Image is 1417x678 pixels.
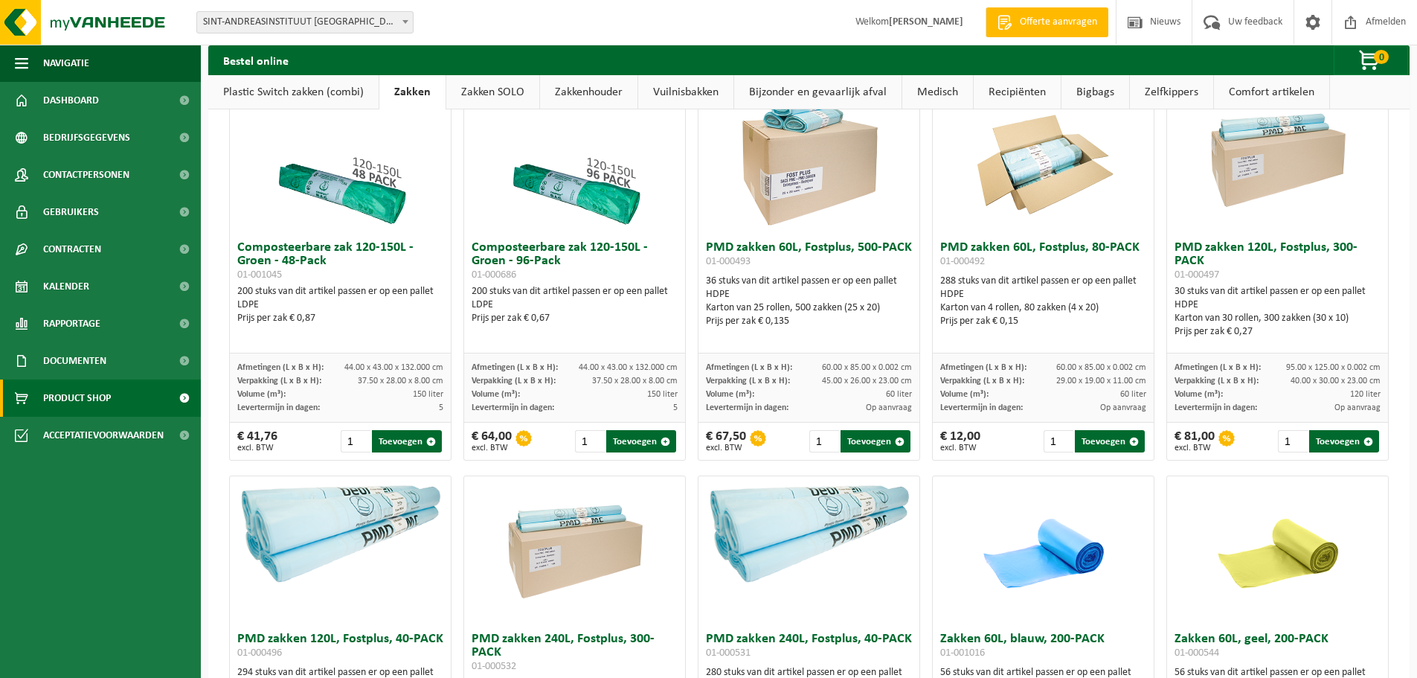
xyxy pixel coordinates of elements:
[986,7,1108,37] a: Offerte aanvragen
[472,633,678,673] h3: PMD zakken 240L, Fostplus, 300-PACK
[940,377,1024,386] span: Verpakking (L x B x H):
[341,430,371,452] input: 1
[706,288,912,301] div: HDPE
[43,119,130,156] span: Bedrijfsgegevens
[1374,50,1389,64] span: 0
[1075,430,1145,452] button: Toevoegen
[1291,377,1381,386] span: 40.00 x 30.00 x 23.00 cm
[43,342,106,380] span: Documenten
[1334,45,1408,75] button: 0
[734,75,902,109] a: Bijzonder en gevaarlijk afval
[822,377,912,386] span: 45.00 x 26.00 x 23.00 cm
[43,417,164,454] span: Acceptatievoorwaarden
[1120,390,1146,399] span: 60 liter
[1175,377,1259,386] span: Verpakking (L x B x H):
[43,231,101,268] span: Contracten
[237,298,443,312] div: LDPE
[606,430,676,452] button: Toevoegen
[1175,298,1381,312] div: HDPE
[592,377,678,386] span: 37.50 x 28.00 x 8.00 cm
[472,363,558,372] span: Afmetingen (L x B x H):
[940,403,1023,412] span: Levertermijn in dagen:
[472,661,516,672] span: 01-000532
[1056,363,1146,372] span: 60.00 x 85.00 x 0.002 cm
[1044,430,1074,452] input: 1
[1175,390,1223,399] span: Volume (m³):
[969,476,1118,625] img: 01-001016
[43,45,89,82] span: Navigatie
[196,11,414,33] span: SINT-ANDREASINSTITUUT VZW - OOSTENDE
[940,444,980,452] span: excl. BTW
[472,298,678,312] div: LDPE
[706,315,912,328] div: Prijs per zak € 0,135
[940,390,989,399] span: Volume (m³):
[1204,85,1352,234] img: 01-000497
[940,633,1146,662] h3: Zakken 60L, blauw, 200-PACK
[706,275,912,328] div: 36 stuks van dit artikel passen er op een pallet
[1278,430,1308,452] input: 1
[647,390,678,399] span: 150 liter
[1286,363,1381,372] span: 95.00 x 125.00 x 0.002 cm
[940,363,1026,372] span: Afmetingen (L x B x H):
[940,241,1146,271] h3: PMD zakken 60L, Fostplus, 80-PACK
[43,380,111,417] span: Product Shop
[1309,430,1379,452] button: Toevoegen
[706,403,788,412] span: Levertermijn in dagen:
[237,403,320,412] span: Levertermijn in dagen:
[706,430,746,452] div: € 67,50
[706,363,792,372] span: Afmetingen (L x B x H):
[237,444,277,452] span: excl. BTW
[230,476,451,587] img: 01-000496
[472,285,678,325] div: 200 stuks van dit artikel passen er op een pallet
[706,256,751,267] span: 01-000493
[472,444,512,452] span: excl. BTW
[413,390,443,399] span: 150 liter
[266,85,415,234] img: 01-001045
[43,268,89,305] span: Kalender
[1175,325,1381,339] div: Prijs per zak € 0,27
[237,377,321,386] span: Verpakking (L x B x H):
[579,363,678,372] span: 44.00 x 43.00 x 132.000 cm
[472,377,556,386] span: Verpakking (L x B x H):
[809,430,840,452] input: 1
[1100,403,1146,412] span: Op aanvraag
[1175,403,1257,412] span: Levertermijn in dagen:
[706,241,912,271] h3: PMD zakken 60L, Fostplus, 500-PACK
[889,16,963,28] strong: [PERSON_NAME]
[974,75,1061,109] a: Recipiënten
[1175,363,1261,372] span: Afmetingen (L x B x H):
[472,241,678,281] h3: Composteerbare zak 120-150L - Groen - 96-Pack
[638,75,733,109] a: Vuilnisbakken
[886,390,912,399] span: 60 liter
[902,75,973,109] a: Medisch
[237,312,443,325] div: Prijs per zak € 0,87
[706,301,912,315] div: Karton van 25 rollen, 500 zakken (25 x 20)
[501,476,649,625] img: 01-000532
[1350,390,1381,399] span: 120 liter
[358,377,443,386] span: 37.50 x 28.00 x 8.00 cm
[940,647,985,659] span: 01-001016
[1175,241,1381,281] h3: PMD zakken 120L, Fostplus, 300-PACK
[379,75,446,109] a: Zakken
[446,75,539,109] a: Zakken SOLO
[706,377,790,386] span: Verpakking (L x B x H):
[472,403,554,412] span: Levertermijn in dagen:
[1334,403,1381,412] span: Op aanvraag
[1175,647,1219,659] span: 01-000544
[735,85,884,234] img: 01-000493
[197,12,413,33] span: SINT-ANDREASINSTITUUT VZW - OOSTENDE
[841,430,910,452] button: Toevoegen
[866,403,912,412] span: Op aanvraag
[706,647,751,659] span: 01-000531
[575,430,605,452] input: 1
[1061,75,1129,109] a: Bigbags
[822,363,912,372] span: 60.00 x 85.00 x 0.002 cm
[1175,285,1381,339] div: 30 stuks van dit artikel passen er op een pallet
[940,301,1146,315] div: Karton van 4 rollen, 80 zakken (4 x 20)
[940,256,985,267] span: 01-000492
[1204,476,1352,625] img: 01-000544
[1056,377,1146,386] span: 29.00 x 19.00 x 11.00 cm
[372,430,442,452] button: Toevoegen
[940,315,1146,328] div: Prijs per zak € 0,15
[706,390,754,399] span: Volume (m³):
